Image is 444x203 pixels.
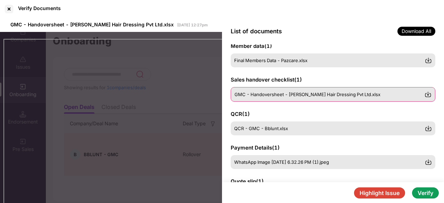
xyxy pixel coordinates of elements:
span: List of documents [231,28,282,35]
span: Member data ( 1 ) [231,43,272,49]
span: GMC - Handoversheet - [PERSON_NAME] Hair Dressing Pvt Ltd.xlsx [235,92,380,97]
span: GMC - Handoversheet - [PERSON_NAME] Hair Dressing Pvt Ltd.xlsx [10,22,174,27]
span: WhatsApp Image [DATE] 6.32.26 PM (1).jpeg [234,159,329,165]
img: svg+xml;base64,PHN2ZyBpZD0iRG93bmxvYWQtMzJ4MzIiIHhtbG5zPSJodHRwOi8vd3d3LnczLm9yZy8yMDAwL3N2ZyIgd2... [425,159,432,166]
button: Verify [412,187,439,198]
span: Quote slip ( 1 ) [231,178,264,185]
button: Highlight Issue [354,187,405,198]
div: Verify Documents [18,5,61,11]
span: QCR - GMC - Bblunt.xlsx [234,126,288,131]
span: Final Members Data - Pazcare.xlsx [234,58,307,63]
span: [DATE] 12:27pm [177,23,208,27]
img: svg+xml;base64,PHN2ZyBpZD0iRG93bmxvYWQtMzJ4MzIiIHhtbG5zPSJodHRwOi8vd3d3LnczLm9yZy8yMDAwL3N2ZyIgd2... [425,125,432,132]
img: svg+xml;base64,PHN2ZyBpZD0iRG93bmxvYWQtMzJ4MzIiIHhtbG5zPSJodHRwOi8vd3d3LnczLm9yZy8yMDAwL3N2ZyIgd2... [425,91,431,98]
span: Download All [397,27,435,36]
span: QCR ( 1 ) [231,111,250,117]
span: Payment Details ( 1 ) [231,144,280,151]
img: svg+xml;base64,PHN2ZyBpZD0iRG93bmxvYWQtMzJ4MzIiIHhtbG5zPSJodHRwOi8vd3d3LnczLm9yZy8yMDAwL3N2ZyIgd2... [425,57,432,64]
span: Sales handover checklist ( 1 ) [231,76,302,83]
